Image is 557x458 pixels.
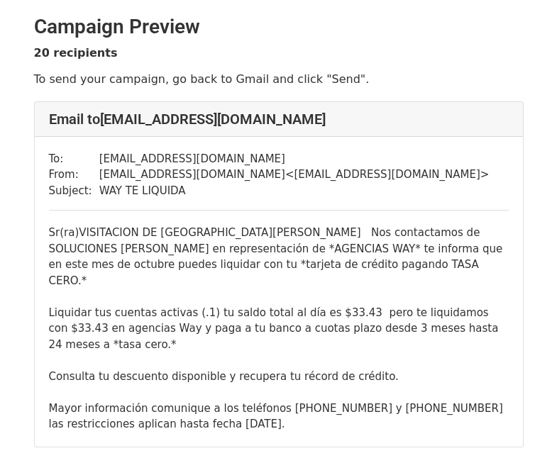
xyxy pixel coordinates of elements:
[49,167,99,183] td: From:
[34,72,524,86] p: To send your campaign, go back to Gmail and click "Send".
[99,183,490,199] td: WAY TE LIQUIDA
[49,225,509,432] div: Sr(ra)VISITACION DE [GEOGRAPHIC_DATA][PERSON_NAME] Nos contactamos de SOLUCIONES [PERSON_NAME] en...
[49,151,99,167] td: To:
[99,167,490,183] td: [EMAIL_ADDRESS][DOMAIN_NAME] < [EMAIL_ADDRESS][DOMAIN_NAME] >
[49,183,99,199] td: Subject:
[99,151,490,167] td: [EMAIL_ADDRESS][DOMAIN_NAME]
[34,46,118,60] strong: 20 recipients
[49,111,509,128] h4: Email to [EMAIL_ADDRESS][DOMAIN_NAME]
[34,15,524,39] h2: Campaign Preview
